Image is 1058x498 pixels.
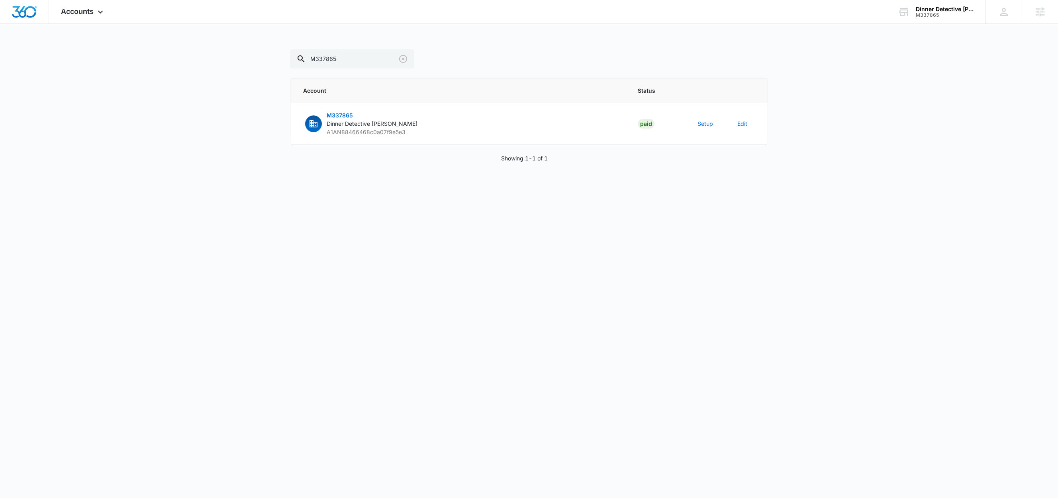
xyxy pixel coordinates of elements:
p: Showing 1-1 of 1 [501,154,548,162]
div: Paid [638,119,654,129]
div: account name [916,6,974,12]
div: account id [916,12,974,18]
span: M337865 [327,112,353,119]
button: Edit [737,119,747,128]
span: Dinner Detective [PERSON_NAME] [327,120,417,127]
button: Setup [697,119,713,128]
span: Account [303,86,619,95]
button: Clear [397,53,409,65]
span: Accounts [61,7,94,16]
span: A1AN88466468c0a07f9e5e3 [327,129,406,135]
span: Status [638,86,678,95]
input: Search... [290,49,414,68]
button: M337865Dinner Detective [PERSON_NAME]A1AN88466468c0a07f9e5e3 [303,111,417,136]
